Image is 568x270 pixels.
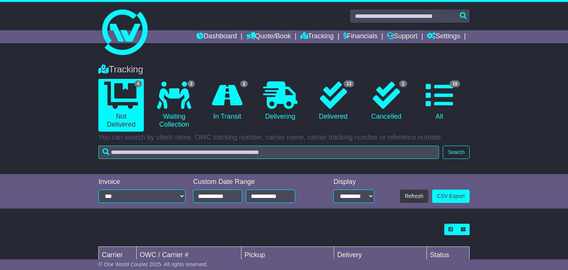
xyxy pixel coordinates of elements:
span: 2 [187,80,195,87]
a: Quote/Book [246,30,291,43]
div: Invoice [98,178,185,186]
a: 2 Waiting Collection [151,79,197,132]
button: Search [443,146,469,159]
a: CSV Export [432,190,470,203]
div: Custom Date Range [193,178,312,186]
td: Status [427,247,470,264]
span: 2 [240,80,248,87]
span: 1 [399,80,407,87]
span: 13 [344,80,354,87]
div: Display [333,178,374,186]
a: Financials [343,30,378,43]
a: 4 Not Delivered [98,79,144,132]
a: 18 All [417,79,462,124]
a: 1 Cancelled [364,79,409,124]
a: 13 Delivered [311,79,356,124]
span: 4 [134,80,142,87]
p: You can search by client name, OWC tracking number, carrier name, carrier tracking number or refe... [98,133,470,142]
span: © One World Courier 2025. All rights reserved. [98,261,208,267]
a: 2 In Transit [204,79,250,124]
td: OWC / Carrier # [137,247,241,264]
a: Dashboard [196,30,237,43]
a: Tracking [300,30,334,43]
a: Delivering [257,79,303,124]
td: Carrier [99,247,137,264]
button: Refresh [400,190,428,203]
span: 18 [450,80,460,87]
td: Pickup [241,247,334,264]
div: Tracking [95,64,473,75]
a: Support [387,30,417,43]
a: Settings [427,30,460,43]
td: Delivery [334,247,427,264]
